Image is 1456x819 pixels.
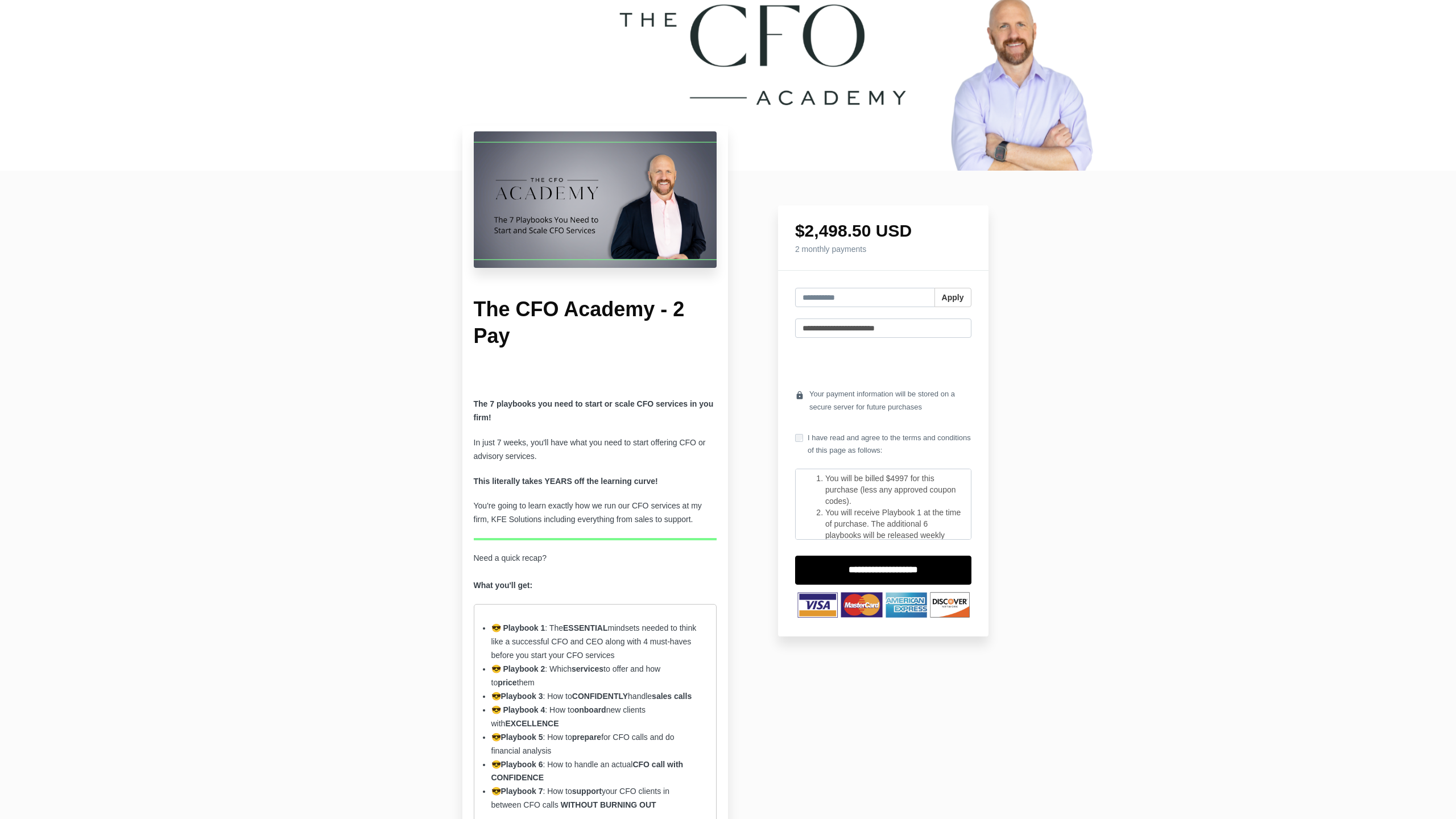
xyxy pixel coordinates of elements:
strong: sales [652,692,672,701]
strong: This literally takes YEARS off the learning curve! [474,477,658,486]
strong: price [498,678,516,687]
p: Need a quick recap? [474,552,717,593]
span: You will be billed $4997 for this purchase (less any approved coupon codes). [825,474,956,506]
strong: 😎 Playbook 2 [491,664,545,673]
strong: CONFIDENTLY [572,692,628,701]
span: Your payment information will be stored on a secure server for future purchases [809,388,971,413]
strong: calls [674,692,692,701]
strong: support [572,787,602,796]
span: 😎 : How to handle [491,692,692,701]
strong: onboard [574,705,606,714]
strong: prepare [572,733,601,742]
p: In just 7 weeks, you'll have what you need to start offering CFO or advisory services. [474,436,717,464]
h1: $2,498.50 USD [795,222,971,239]
strong: EXCELLENCE [505,719,559,728]
strong: Playbook 5 [501,733,543,742]
span: : How to new clients with [491,705,646,728]
img: a41f3-7d1-b4c5-a1a4-c5487bc2d8be_The_CFO_Academy_Course_Graphics.png [474,131,717,268]
span: 😎 : How to for CFO calls and do financial analysis [491,733,675,755]
strong: ESSENTIAL [563,623,608,632]
strong: WITHOUT BURNING OUT [561,800,656,809]
strong: Playbook 7 [501,787,543,796]
iframe: Secure payment input frame [793,347,974,379]
input: I have read and agree to the terms and conditions of this page as follows: [795,434,803,442]
p: You're going to learn exactly how we run our CFO services at my firm, KFE Solutions including eve... [474,499,717,527]
li: : The mindsets needed to think like a successful CFO and CEO along with 4 must-haves before you s... [491,622,700,663]
button: Apply [934,288,971,307]
h4: 2 monthly payments [795,245,971,253]
strong: services [572,664,603,673]
span: 😎 : How to handle an actual [491,760,684,783]
h1: The CFO Academy - 2 Pay [474,296,717,350]
strong: Playbook 3 [501,692,543,701]
strong: 😎 Playbook 1 [491,623,545,632]
span: 😎 : How to your CFO clients in between CFO calls [491,787,669,809]
img: TNbqccpWSzOQmI4HNVXb_Untitled_design-53.png [795,590,971,619]
strong: 😎 Playbook 4 [491,705,545,714]
strong: What you'll get: [474,581,533,590]
strong: Playbook 6 [501,760,543,769]
b: The 7 playbooks you need to start or scale CFO services in you firm! [474,399,714,422]
label: I have read and agree to the terms and conditions of this page as follows: [795,432,971,457]
i: lock [795,388,804,403]
span: You will receive Playbook 1 at the time of purchase. The additional 6 playbooks will be released ... [825,508,961,551]
span: : Which to offer and how to them [491,664,661,687]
